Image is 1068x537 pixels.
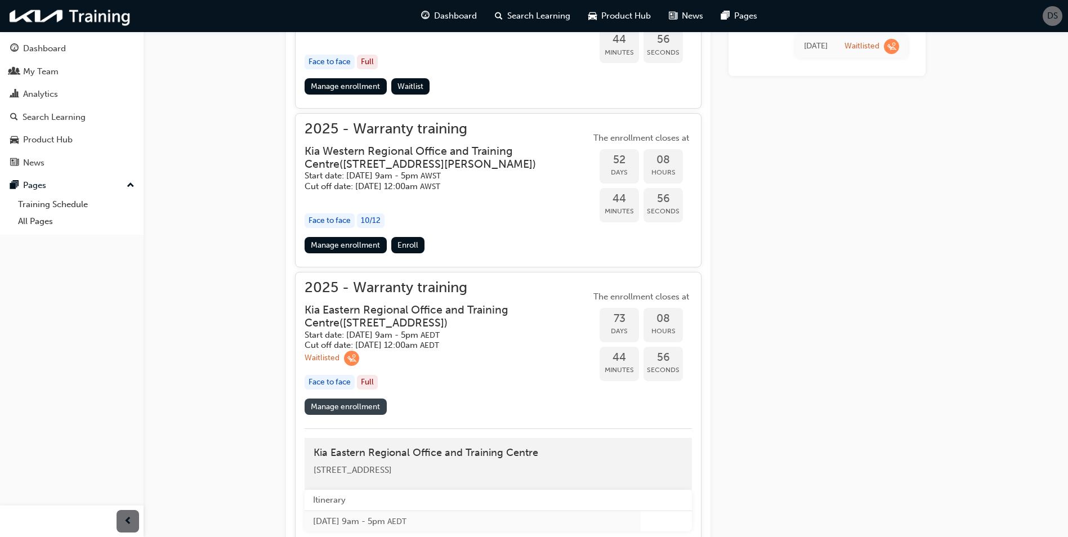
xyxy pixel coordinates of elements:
span: Minutes [600,364,639,377]
span: [STREET_ADDRESS] [314,465,392,475]
button: DashboardMy TeamAnalyticsSearch LearningProduct HubNews [5,36,139,175]
a: Product Hub [5,129,139,150]
span: Days [600,166,639,179]
span: Australian Western Standard Time AWST [421,171,441,181]
a: guage-iconDashboard [412,5,486,28]
span: Product Hub [601,10,651,23]
span: 56 [644,193,683,205]
span: 2025 - Warranty training [305,281,591,294]
span: Hours [644,166,683,179]
a: News [5,153,139,173]
div: Tue Aug 05 2025 16:42:29 GMT+1000 (Australian Eastern Standard Time) [804,40,828,53]
div: Search Learning [23,111,86,124]
h5: Cut off date: [DATE] 12:00am [305,340,573,351]
span: Seconds [644,46,683,59]
div: Face to face [305,213,355,229]
span: pages-icon [721,9,730,23]
h5: Cut off date: [DATE] 12:00am [305,181,573,192]
span: guage-icon [10,44,19,54]
span: Minutes [600,46,639,59]
button: Waitlist [391,78,430,95]
span: learningRecordVerb_WAITLIST-icon [344,351,359,366]
span: Pages [734,10,757,23]
div: Waitlisted [844,41,879,52]
a: All Pages [14,213,139,230]
span: Search Learning [507,10,570,23]
div: Waitlisted [305,353,339,364]
div: Full [357,375,378,390]
div: Dashboard [23,42,66,55]
button: Pages [5,175,139,196]
span: DS [1047,10,1058,23]
h5: Start date: [DATE] 9am - 5pm [305,171,573,181]
span: Seconds [644,364,683,377]
a: Training Schedule [14,196,139,213]
span: Australian Eastern Daylight Time AEDT [420,341,439,350]
span: Australian Eastern Daylight Time AEDT [387,517,406,526]
span: Australian Western Standard Time AWST [420,182,440,191]
span: news-icon [669,9,677,23]
span: pages-icon [10,181,19,191]
a: pages-iconPages [712,5,766,28]
span: people-icon [10,67,19,77]
span: search-icon [10,113,18,123]
span: 08 [644,312,683,325]
span: 56 [644,351,683,364]
h3: Kia Western Regional Office and Training Centre ( [STREET_ADDRESS][PERSON_NAME] ) [305,145,573,171]
span: Enroll [397,240,418,250]
a: Manage enrollment [305,237,387,253]
button: DS [1043,6,1062,26]
span: guage-icon [421,9,430,23]
span: 2025 - Warranty training [305,123,591,136]
span: news-icon [10,158,19,168]
h4: Kia Eastern Regional Office and Training Centre [314,447,683,459]
span: search-icon [495,9,503,23]
span: Seconds [644,205,683,218]
span: Days [600,325,639,338]
span: 56 [644,33,683,46]
a: Manage enrollment [305,399,387,415]
a: car-iconProduct Hub [579,5,660,28]
span: 44 [600,33,639,46]
div: Face to face [305,55,355,70]
div: News [23,156,44,169]
div: 10 / 12 [357,213,385,229]
img: kia-training [6,5,135,28]
span: chart-icon [10,89,19,100]
td: [DATE] 9am - 5pm [305,511,641,531]
span: 52 [600,154,639,167]
a: Analytics [5,84,139,105]
span: 44 [600,193,639,205]
span: 08 [644,154,683,167]
span: Dashboard [434,10,477,23]
div: Analytics [23,88,58,101]
h3: Kia Eastern Regional Office and Training Centre ( [STREET_ADDRESS] ) [305,303,573,330]
span: Minutes [600,205,639,218]
button: 2025 - Warranty trainingKia Eastern Regional Office and Training Centre([STREET_ADDRESS])Start da... [305,281,692,419]
span: Waitlist [397,82,423,91]
span: learningRecordVerb_WAITLIST-icon [884,39,899,54]
button: Enroll [391,237,425,253]
span: Hours [644,325,683,338]
span: up-icon [127,178,135,193]
span: 44 [600,351,639,364]
div: Face to face [305,375,355,390]
h5: Start date: [DATE] 9am - 5pm [305,330,573,341]
span: The enrollment closes at [591,290,692,303]
div: Product Hub [23,133,73,146]
span: car-icon [588,9,597,23]
span: The enrollment closes at [591,132,692,145]
a: My Team [5,61,139,82]
div: My Team [23,65,59,78]
th: Itinerary [305,490,641,511]
div: Full [357,55,378,70]
div: Pages [23,179,46,192]
a: Search Learning [5,107,139,128]
span: prev-icon [124,514,132,529]
span: News [682,10,703,23]
a: news-iconNews [660,5,712,28]
span: Australian Eastern Daylight Time AEDT [421,330,440,340]
a: search-iconSearch Learning [486,5,579,28]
